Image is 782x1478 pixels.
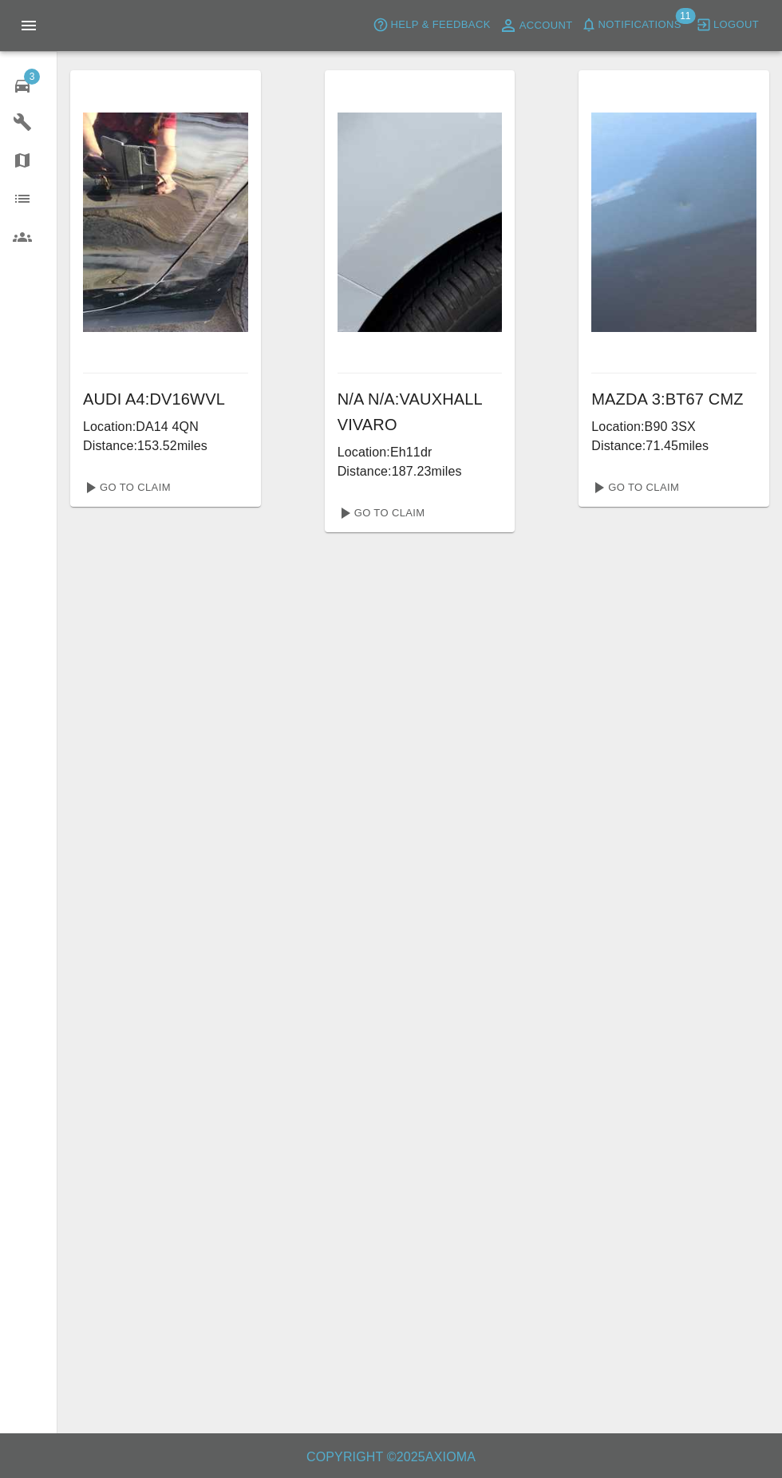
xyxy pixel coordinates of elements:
[585,475,683,500] a: Go To Claim
[83,417,248,437] p: Location: DA14 4QN
[10,6,48,45] button: Open drawer
[390,16,490,34] span: Help & Feedback
[338,462,503,481] p: Distance: 187.23 miles
[591,386,756,412] h6: MAZDA 3 : BT67 CMZ
[577,13,685,38] button: Notifications
[338,386,503,437] h6: N/A N/A : VAUXHALL VIVARO
[713,16,759,34] span: Logout
[519,17,573,35] span: Account
[591,437,756,456] p: Distance: 71.45 miles
[692,13,763,38] button: Logout
[369,13,494,38] button: Help & Feedback
[83,386,248,412] h6: AUDI A4 : DV16WVL
[338,443,503,462] p: Location: Eh11dr
[331,500,429,526] a: Go To Claim
[495,13,577,38] a: Account
[598,16,681,34] span: Notifications
[24,69,40,85] span: 3
[675,8,695,24] span: 11
[13,1446,769,1468] h6: Copyright © 2025 Axioma
[591,417,756,437] p: Location: B90 3SX
[83,437,248,456] p: Distance: 153.52 miles
[77,475,175,500] a: Go To Claim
